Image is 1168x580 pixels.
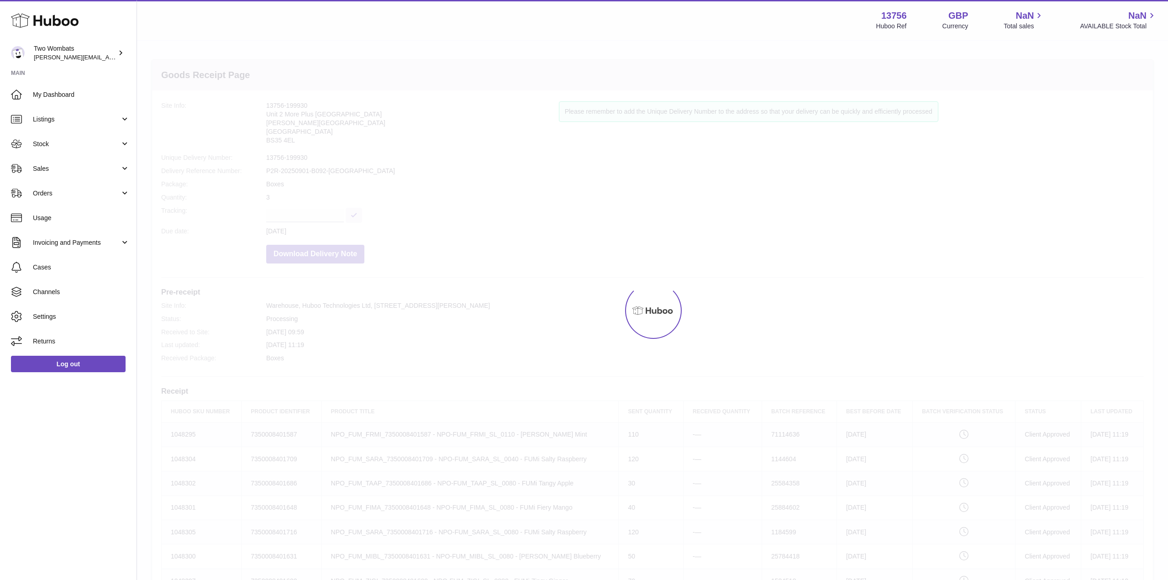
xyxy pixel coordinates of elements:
[33,90,130,99] span: My Dashboard
[33,263,130,272] span: Cases
[1080,10,1157,31] a: NaN AVAILABLE Stock Total
[33,140,120,148] span: Stock
[33,164,120,173] span: Sales
[1015,10,1034,22] span: NaN
[34,53,232,61] span: [PERSON_NAME][EMAIL_ADDRESS][PERSON_NAME][DOMAIN_NAME]
[11,356,126,372] a: Log out
[876,22,907,31] div: Huboo Ref
[1004,22,1044,31] span: Total sales
[1128,10,1147,22] span: NaN
[881,10,907,22] strong: 13756
[33,189,120,198] span: Orders
[11,46,25,60] img: philip.carroll@twowombats.com
[1004,10,1044,31] a: NaN Total sales
[33,115,120,124] span: Listings
[948,10,968,22] strong: GBP
[33,214,130,222] span: Usage
[33,312,130,321] span: Settings
[33,288,130,296] span: Channels
[942,22,968,31] div: Currency
[33,238,120,247] span: Invoicing and Payments
[33,337,130,346] span: Returns
[1080,22,1157,31] span: AVAILABLE Stock Total
[34,44,116,62] div: Two Wombats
